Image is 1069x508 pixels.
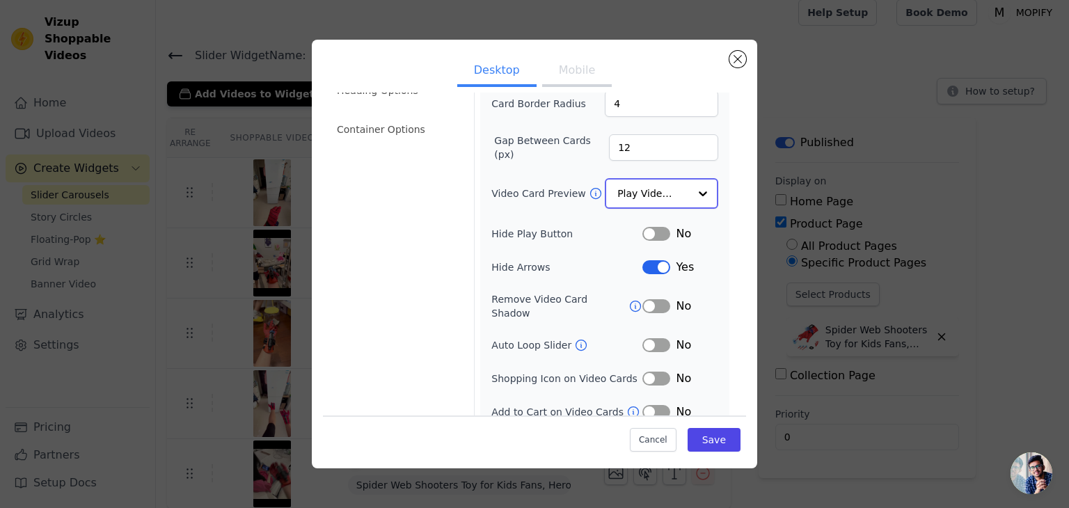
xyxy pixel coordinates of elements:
a: Open chat [1011,452,1052,494]
button: Desktop [457,56,537,87]
label: Auto Loop Slider [491,338,574,352]
label: Add to Cart on Video Cards [491,405,626,419]
span: No [676,298,691,315]
button: Save [688,428,741,452]
li: Container Options [328,116,466,143]
button: Cancel [630,428,676,452]
span: No [676,225,691,242]
label: Video Card Preview [491,186,588,200]
span: No [676,404,691,420]
span: No [676,337,691,354]
label: Gap Between Cards (px) [494,134,609,161]
label: Card Border Radius [491,97,586,111]
span: No [676,370,691,387]
button: Mobile [542,56,612,87]
span: Yes [676,259,694,276]
label: Shopping Icon on Video Cards [491,372,642,386]
label: Hide Arrows [491,260,642,274]
label: Remove Video Card Shadow [491,292,628,320]
button: Close modal [729,51,746,68]
label: Hide Play Button [491,227,642,241]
